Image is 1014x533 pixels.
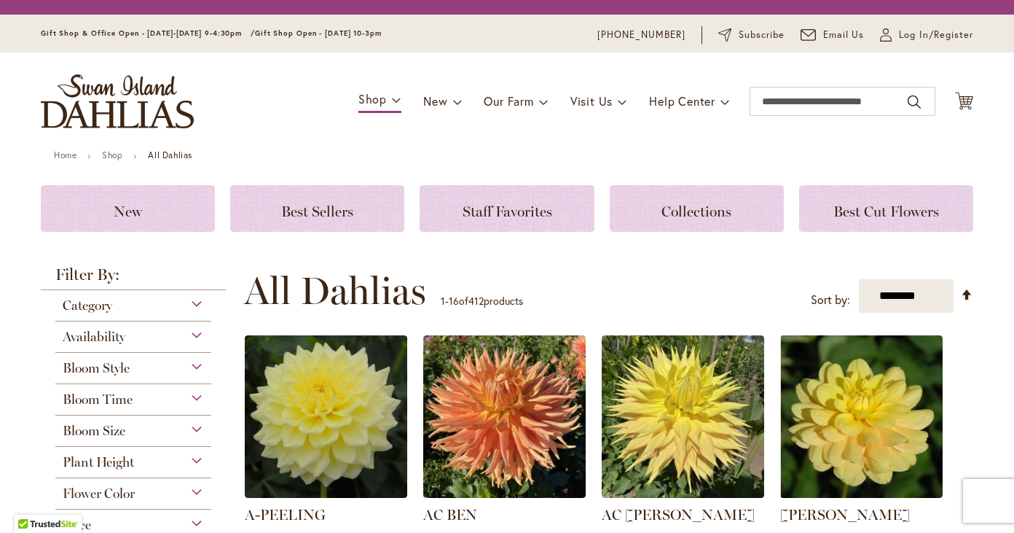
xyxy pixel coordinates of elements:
[63,486,135,502] span: Flower Color
[739,28,785,42] span: Subscribe
[63,392,133,408] span: Bloom Time
[245,335,407,498] img: A-Peeling
[801,28,865,42] a: Email Us
[449,294,459,308] span: 16
[880,28,973,42] a: Log In/Register
[570,93,613,109] span: Visit Us
[114,203,142,220] span: New
[41,74,194,128] a: store logo
[245,487,407,501] a: A-Peeling
[423,93,447,109] span: New
[148,149,192,160] strong: All Dahlias
[602,487,764,501] a: AC Jeri
[780,506,910,524] a: [PERSON_NAME]
[102,149,122,160] a: Shop
[602,335,764,498] img: AC Jeri
[908,90,921,114] button: Search
[244,269,426,313] span: All Dahlias
[441,294,445,308] span: 1
[245,506,326,524] a: A-PEELING
[54,149,76,160] a: Home
[661,203,731,220] span: Collections
[420,185,594,232] a: Staff Favorites
[63,297,112,314] span: Category
[41,28,255,38] span: Gift Shop & Office Open - [DATE]-[DATE] 9-4:30pm /
[899,28,973,42] span: Log In/Register
[255,28,382,38] span: Gift Shop Open - [DATE] 10-3pm
[780,335,943,498] img: AHOY MATEY
[780,487,943,501] a: AHOY MATEY
[463,203,552,220] span: Staff Favorites
[358,91,387,106] span: Shop
[41,185,215,232] a: New
[11,481,52,522] iframe: Launch Accessibility Center
[281,203,353,220] span: Best Sellers
[799,185,973,232] a: Best Cut Flowers
[811,287,850,314] label: Sort by:
[610,185,784,232] a: Collections
[423,487,586,501] a: AC BEN
[63,454,134,470] span: Plant Height
[41,267,226,290] strong: Filter By:
[649,93,715,109] span: Help Center
[63,360,130,376] span: Bloom Style
[441,289,523,313] p: - of products
[63,329,125,345] span: Availability
[230,185,404,232] a: Best Sellers
[423,506,477,524] a: AC BEN
[602,506,755,524] a: AC [PERSON_NAME]
[468,294,484,308] span: 412
[484,93,533,109] span: Our Farm
[597,28,685,42] a: [PHONE_NUMBER]
[823,28,865,42] span: Email Us
[833,203,939,220] span: Best Cut Flowers
[63,423,125,439] span: Bloom Size
[718,28,785,42] a: Subscribe
[423,335,586,498] img: AC BEN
